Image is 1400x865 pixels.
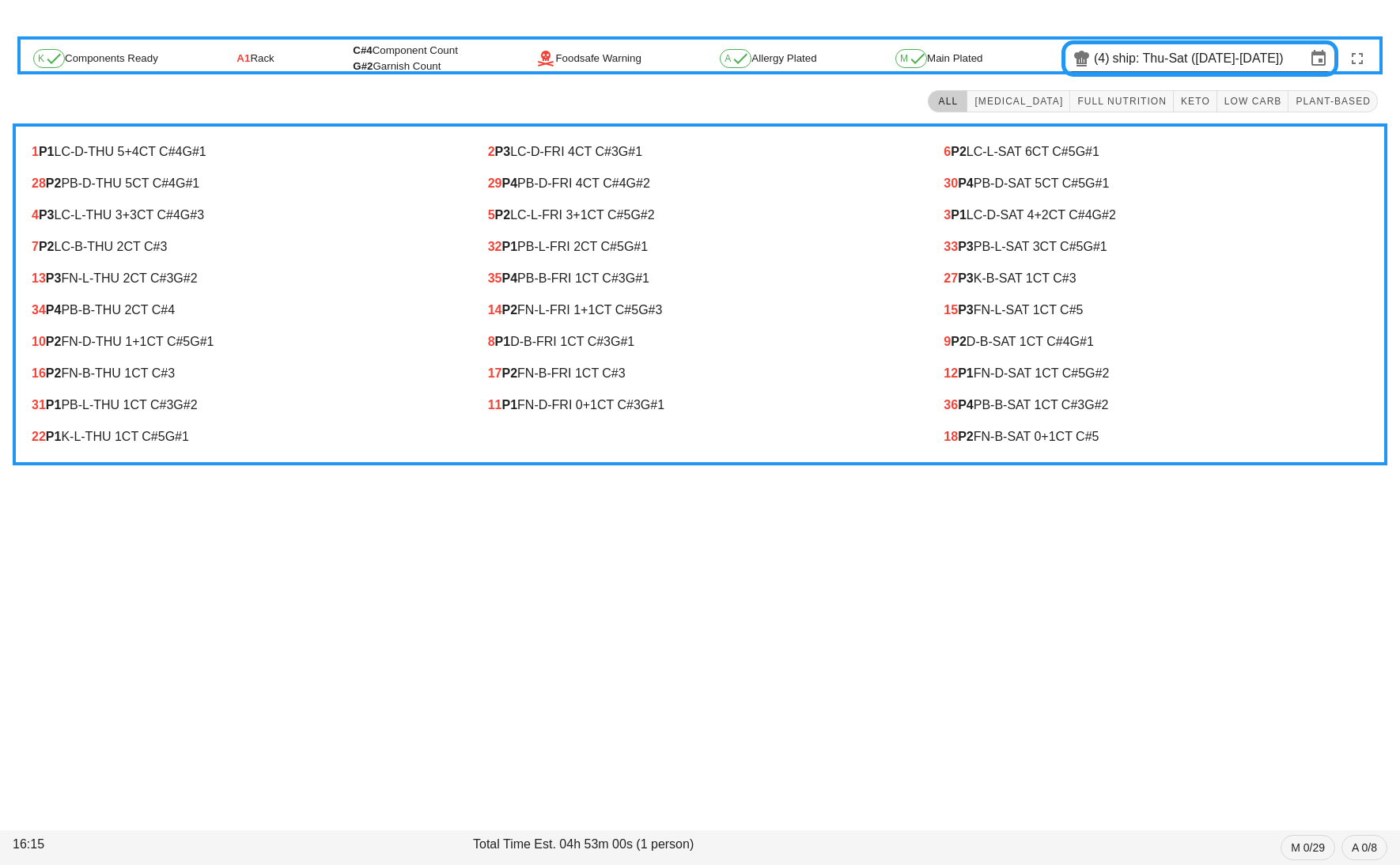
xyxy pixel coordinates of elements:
[641,398,664,412] span: G#1
[38,54,60,63] span: K
[32,303,456,317] div: PB-B-THU 2 CT C#4
[182,145,206,158] span: G#1
[1092,208,1116,222] span: G#2
[495,335,511,348] b: P1
[32,366,456,381] div: FN-B-THU 1 CT C#3
[470,832,930,863] div: Total Time Est. 04h 53m 00s (1 person)
[944,303,958,317] span: 15
[32,176,46,190] span: 28
[488,335,495,348] span: 8
[958,366,974,380] b: P1
[1084,398,1108,412] span: G#2
[1217,90,1289,112] button: Low Carb
[488,208,495,222] span: 5
[488,398,502,412] span: 11
[132,335,146,348] span: +1
[944,335,1368,349] div: D-B-SAT 1 CT C#4
[1295,96,1371,107] span: Plant-Based
[944,430,1368,444] div: FN-B-SAT 0 CT C#5
[611,335,634,348] span: G#1
[190,335,214,348] span: G#1
[46,335,62,348] b: P2
[944,271,958,285] span: 27
[488,240,913,254] div: PB-L-FRI 2 CT C#5
[173,398,197,412] span: G#2
[944,271,1368,286] div: K-B-SAT 1 CT C#3
[501,176,517,190] b: P4
[32,240,39,253] span: 7
[488,145,495,158] span: 2
[928,90,967,112] button: All
[1174,90,1217,112] button: Keto
[46,271,62,285] b: P3
[32,208,456,222] div: LC-L-THU 3 CT C#4
[624,240,648,253] span: G#1
[46,303,62,317] b: P4
[1180,96,1210,107] span: Keto
[39,145,55,158] b: P1
[488,208,913,222] div: LC-L-FRI 3 CT C#5
[944,208,1368,222] div: LC-D-SAT 4 CT C#4
[488,240,502,253] span: 32
[9,832,470,863] div: 16:15
[495,208,511,222] b: P2
[32,366,46,380] span: 16
[1076,96,1167,107] span: Full Nutrition
[165,430,189,443] span: G#1
[958,176,974,190] b: P4
[944,240,958,253] span: 33
[32,176,456,191] div: PB-D-THU 5 CT C#4
[944,335,951,348] span: 9
[501,240,517,253] b: P1
[944,303,1368,317] div: FN-L-SAT 1 CT C#5
[967,90,1070,112] button: [MEDICAL_DATA]
[488,303,502,317] span: 14
[32,145,39,158] span: 1
[353,44,372,56] span: C#4
[935,96,960,107] span: All
[974,96,1063,107] span: [MEDICAL_DATA]
[619,145,642,158] span: G#1
[1034,208,1048,222] span: +2
[46,176,62,190] b: P2
[944,430,958,443] span: 18
[958,303,974,317] b: P3
[626,271,649,285] span: G#1
[488,366,502,380] span: 17
[123,208,137,222] span: +3
[46,430,62,443] b: P1
[1224,96,1282,107] span: Low Carb
[488,176,502,190] span: 29
[1288,90,1378,112] button: Plant-Based
[46,366,62,380] b: P2
[32,398,46,412] span: 31
[39,240,55,253] b: P2
[32,398,456,412] div: PB-L-THU 1 CT C#3
[21,40,1379,78] div: Components Ready Rack Foodsafe Warning Allergy Plated Main Plated
[32,335,456,349] div: FN-D-THU 1 CT C#5
[1085,176,1109,190] span: G#1
[944,145,951,158] span: 6
[501,271,517,285] b: P4
[236,51,250,66] span: A1
[944,366,958,380] span: 12
[488,398,913,412] div: FN-D-FRI 0 CT C#3
[180,208,204,222] span: G#3
[46,398,62,412] b: P1
[488,303,913,317] div: FN-L-FRI 1 CT C#5
[176,176,199,190] span: G#1
[32,208,39,222] span: 4
[32,271,46,285] span: 13
[488,366,913,381] div: FN-B-FRI 1 CT C#3
[32,240,456,254] div: LC-B-THU 2 CT C#3
[1085,366,1109,380] span: G#2
[1070,90,1174,112] button: Full Nutrition
[1076,145,1099,158] span: G#1
[353,60,373,72] span: G#2
[638,303,662,317] span: G#3
[173,271,197,285] span: G#2
[501,398,517,412] b: P1
[944,176,1368,191] div: PB-D-SAT 5 CT C#5
[958,398,974,412] b: P4
[1041,430,1055,443] span: +1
